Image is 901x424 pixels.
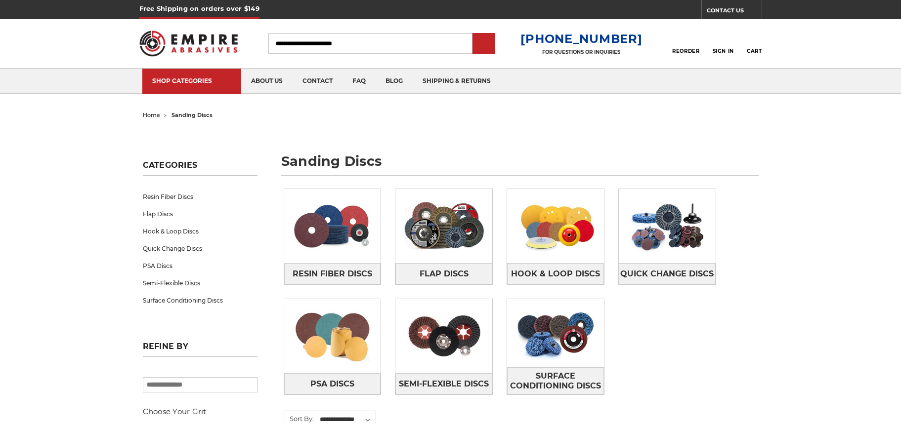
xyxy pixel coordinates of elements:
img: Surface Conditioning Discs [507,299,604,367]
a: Quick Change Discs [619,263,716,284]
a: faq [343,69,376,94]
span: Sign In [713,48,734,54]
a: Surface Conditioning Discs [143,292,257,309]
a: Cart [747,33,762,54]
a: Quick Change Discs [143,240,257,257]
p: FOR QUESTIONS OR INQUIRIES [520,49,642,55]
img: Resin Fiber Discs [284,192,381,260]
img: Quick Change Discs [619,192,716,260]
a: Semi-Flexible Discs [143,274,257,292]
a: Reorder [672,33,699,54]
a: Flap Discs [395,263,492,284]
input: Submit [474,34,494,54]
span: sanding discs [172,112,213,118]
img: Semi-Flexible Discs [395,302,492,370]
img: PSA Discs [284,302,381,370]
a: Resin Fiber Discs [284,263,381,284]
a: shipping & returns [413,69,501,94]
h5: Choose Your Grit [143,406,257,418]
a: Semi-Flexible Discs [395,373,492,394]
a: blog [376,69,413,94]
span: Semi-Flexible Discs [399,376,489,392]
span: Hook & Loop Discs [511,266,600,282]
span: Reorder [672,48,699,54]
span: Surface Conditioning Discs [508,368,603,394]
h1: sanding discs [281,154,759,176]
span: PSA Discs [310,376,354,392]
a: Flap Discs [143,205,257,223]
a: Surface Conditioning Discs [507,367,604,394]
h5: Refine by [143,342,257,357]
img: Hook & Loop Discs [507,192,604,260]
a: PSA Discs [284,373,381,394]
a: home [143,112,160,118]
a: Hook & Loop Discs [507,263,604,284]
a: PSA Discs [143,257,257,274]
span: Flap Discs [420,266,469,282]
img: Empire Abrasives [139,24,238,63]
a: Hook & Loop Discs [143,223,257,240]
img: Flap Discs [395,192,492,260]
span: Resin Fiber Discs [293,266,372,282]
h5: Categories [143,160,257,176]
div: SHOP CATEGORIES [152,77,231,84]
a: about us [241,69,293,94]
a: Resin Fiber Discs [143,188,257,205]
a: [PHONE_NUMBER] [520,32,642,46]
span: Cart [747,48,762,54]
a: contact [293,69,343,94]
a: CONTACT US [707,5,762,19]
span: Quick Change Discs [620,266,714,282]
